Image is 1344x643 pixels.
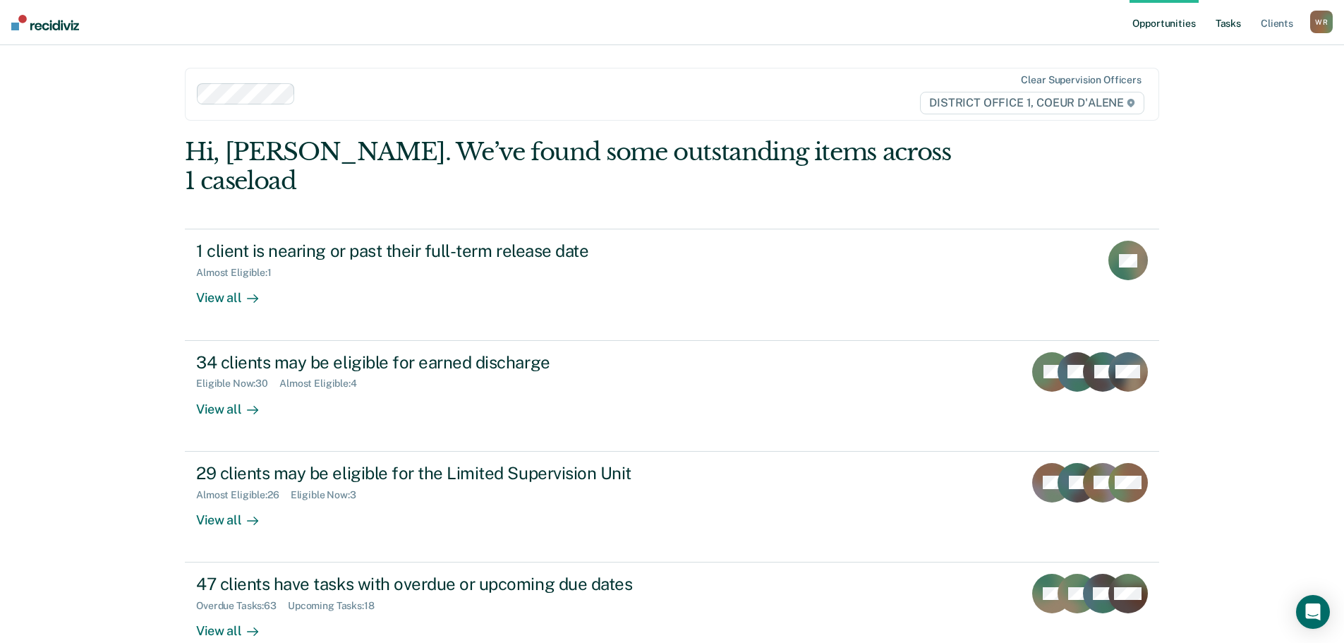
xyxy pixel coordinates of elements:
div: 1 client is nearing or past their full-term release date [196,241,691,261]
div: Overdue Tasks : 63 [196,600,288,612]
div: W R [1310,11,1333,33]
button: WR [1310,11,1333,33]
div: Eligible Now : 30 [196,378,279,390]
img: Recidiviz [11,15,79,30]
div: View all [196,612,275,639]
div: Upcoming Tasks : 18 [288,600,386,612]
div: Eligible Now : 3 [291,489,368,501]
div: Almost Eligible : 1 [196,267,283,279]
span: DISTRICT OFFICE 1, COEUR D'ALENE [920,92,1144,114]
div: Almost Eligible : 26 [196,489,291,501]
div: 29 clients may be eligible for the Limited Supervision Unit [196,463,691,483]
div: 47 clients have tasks with overdue or upcoming due dates [196,574,691,594]
div: View all [196,390,275,417]
a: 1 client is nearing or past their full-term release dateAlmost Eligible:1View all [185,229,1159,340]
div: 34 clients may be eligible for earned discharge [196,352,691,373]
div: Clear supervision officers [1021,74,1141,86]
div: View all [196,500,275,528]
div: Almost Eligible : 4 [279,378,368,390]
div: Hi, [PERSON_NAME]. We’ve found some outstanding items across 1 caseload [185,138,964,196]
a: 34 clients may be eligible for earned dischargeEligible Now:30Almost Eligible:4View all [185,341,1159,452]
a: 29 clients may be eligible for the Limited Supervision UnitAlmost Eligible:26Eligible Now:3View all [185,452,1159,563]
div: Open Intercom Messenger [1296,595,1330,629]
div: View all [196,279,275,306]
